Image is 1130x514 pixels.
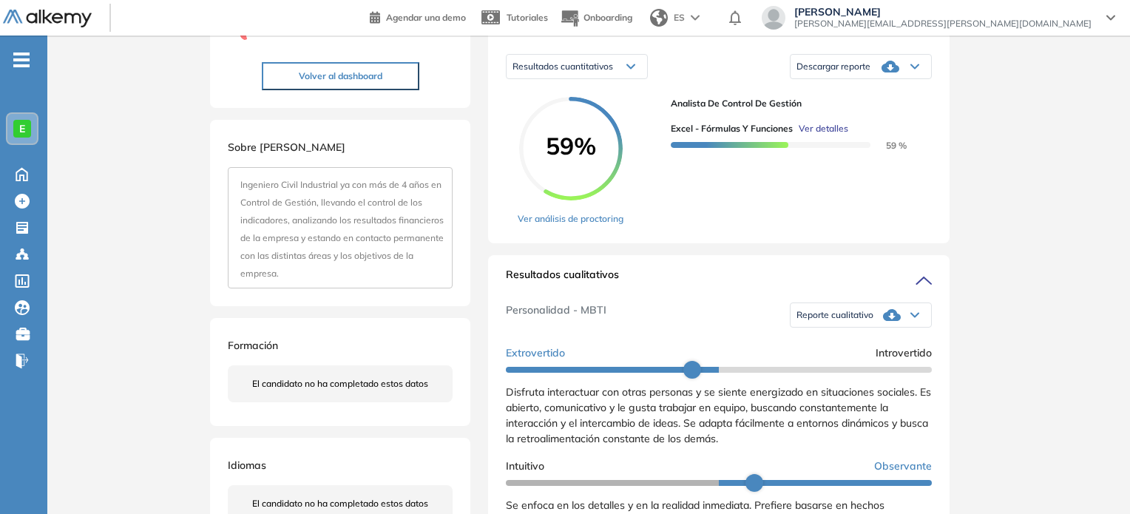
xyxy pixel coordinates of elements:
[560,2,632,34] button: Onboarding
[799,122,848,135] span: Ver detalles
[228,141,345,154] span: Sobre [PERSON_NAME]
[262,62,419,90] button: Volver al dashboard
[507,12,548,23] span: Tutoriales
[506,459,544,474] span: Intuitivo
[794,6,1092,18] span: [PERSON_NAME]
[506,302,606,328] span: Personalidad - MBTI
[671,122,793,135] span: Excel - Fórmulas y Funciones
[228,339,278,352] span: Formación
[506,385,931,445] span: Disfruta interactuar con otras personas y se siente energizado en situaciones sociales. Es abiert...
[796,309,873,321] span: Reporte cualitativo
[796,61,870,72] span: Descargar reporte
[506,345,565,361] span: Extrovertido
[512,61,613,72] span: Resultados cuantitativos
[583,12,632,23] span: Onboarding
[13,58,30,61] i: -
[794,18,1092,30] span: [PERSON_NAME][EMAIL_ADDRESS][PERSON_NAME][DOMAIN_NAME]
[650,9,668,27] img: world
[228,459,266,472] span: Idiomas
[691,15,700,21] img: arrow
[252,377,428,390] span: El candidato no ha completado estos datos
[876,345,932,361] span: Introvertido
[793,122,848,135] button: Ver detalles
[3,10,92,28] img: Logo
[868,140,907,151] span: 59 %
[518,212,623,226] a: Ver análisis de proctoring
[506,267,619,291] span: Resultados cualitativos
[674,11,685,24] span: ES
[519,134,623,158] span: 59%
[240,179,444,279] span: Ingeniero Civil Industrial ya con más de 4 años en Control de Gestión, llevando el control de los...
[386,12,466,23] span: Agendar una demo
[19,123,25,135] span: E
[370,7,466,25] a: Agendar una demo
[252,497,428,510] span: El candidato no ha completado estos datos
[874,459,932,474] span: Observante
[671,97,920,110] span: Analista de Control de Gestión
